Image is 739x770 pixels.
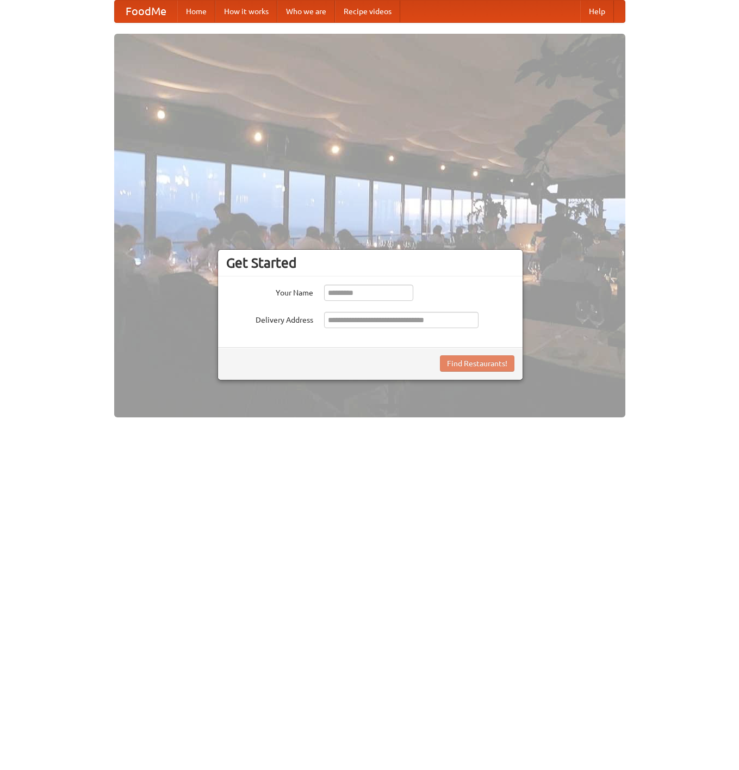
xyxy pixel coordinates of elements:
[177,1,215,22] a: Home
[215,1,277,22] a: How it works
[580,1,614,22] a: Help
[226,255,514,271] h3: Get Started
[335,1,400,22] a: Recipe videos
[226,285,313,298] label: Your Name
[440,355,514,372] button: Find Restaurants!
[226,312,313,325] label: Delivery Address
[277,1,335,22] a: Who we are
[115,1,177,22] a: FoodMe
